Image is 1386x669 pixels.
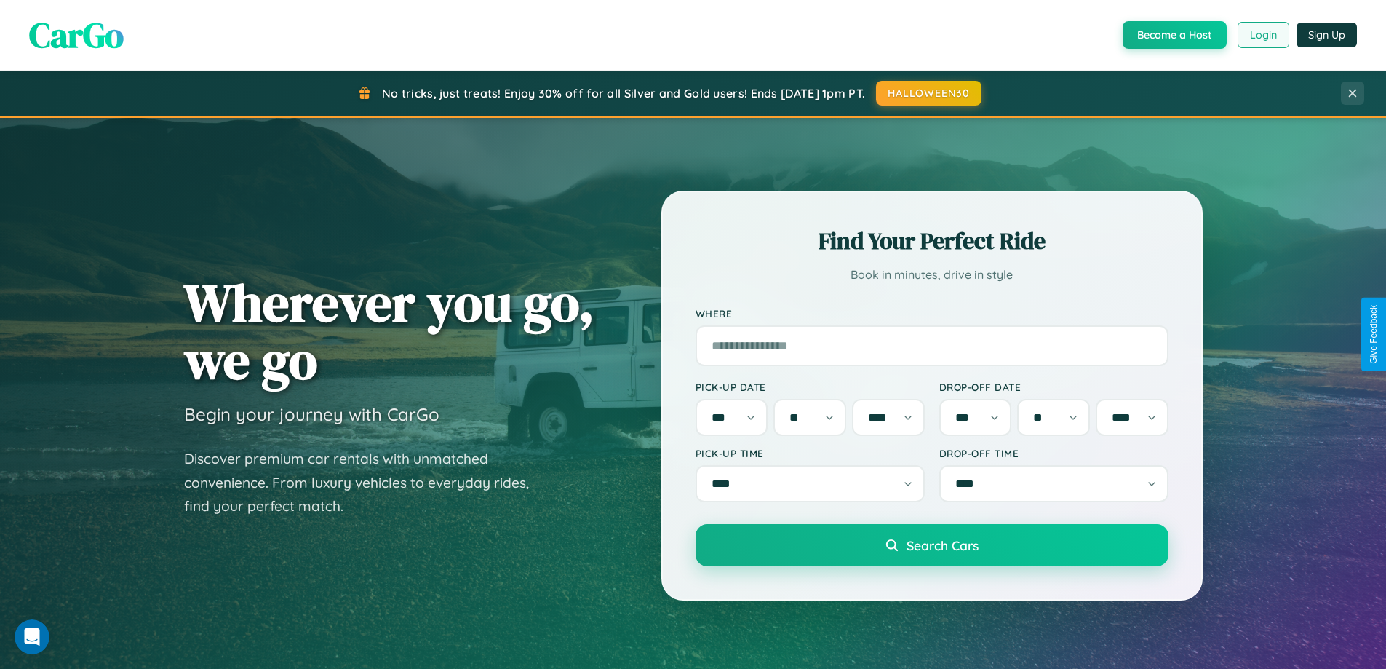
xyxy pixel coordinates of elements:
[15,619,49,654] iframe: Intercom live chat
[876,81,981,106] button: HALLOWEEN30
[184,274,594,389] h1: Wherever you go, we go
[939,447,1168,459] label: Drop-off Time
[1123,21,1227,49] button: Become a Host
[696,381,925,393] label: Pick-up Date
[696,225,1168,257] h2: Find Your Perfect Ride
[29,11,124,59] span: CarGo
[184,447,548,518] p: Discover premium car rentals with unmatched convenience. From luxury vehicles to everyday rides, ...
[1369,305,1379,364] div: Give Feedback
[696,524,1168,566] button: Search Cars
[907,537,979,553] span: Search Cars
[696,264,1168,285] p: Book in minutes, drive in style
[1297,23,1357,47] button: Sign Up
[1238,22,1289,48] button: Login
[184,403,439,425] h3: Begin your journey with CarGo
[939,381,1168,393] label: Drop-off Date
[696,307,1168,320] label: Where
[382,86,865,100] span: No tricks, just treats! Enjoy 30% off for all Silver and Gold users! Ends [DATE] 1pm PT.
[696,447,925,459] label: Pick-up Time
